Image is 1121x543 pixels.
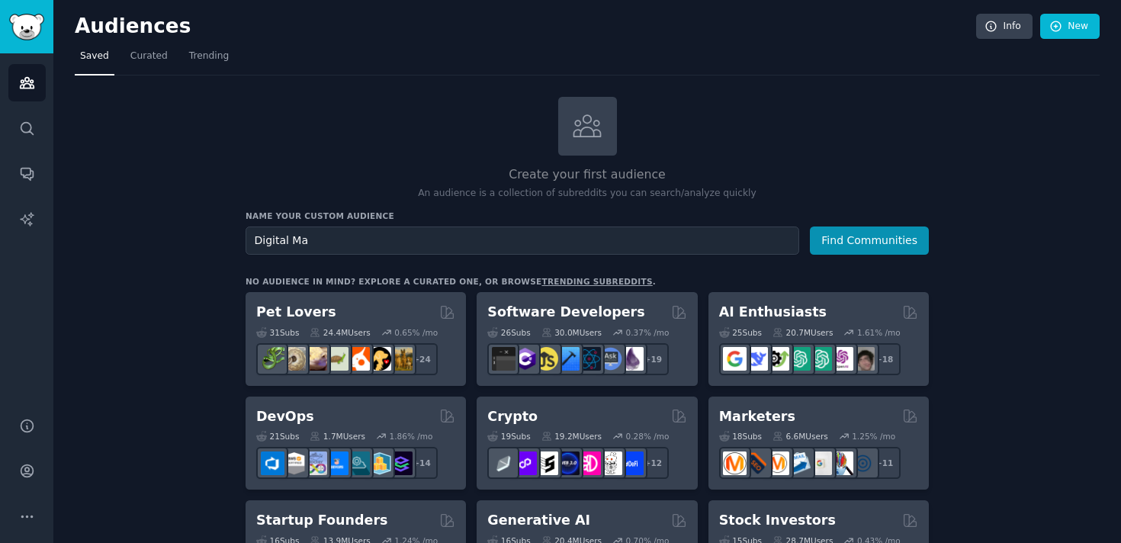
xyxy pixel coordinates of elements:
[535,347,558,371] img: learnjavascript
[246,227,799,255] input: Pick a short name, like "Digital Marketers" or "Movie-Goers"
[487,407,538,426] h2: Crypto
[766,451,789,475] img: AskMarketing
[719,431,762,442] div: 18 Sub s
[487,327,530,338] div: 26 Sub s
[513,347,537,371] img: csharp
[744,347,768,371] img: DeepSeek
[599,347,622,371] img: AskComputerScience
[406,343,438,375] div: + 24
[304,451,327,475] img: Docker_DevOps
[513,451,537,475] img: 0xPolygon
[325,451,349,475] img: DevOpsLinks
[626,431,670,442] div: 0.28 % /mo
[310,431,365,442] div: 1.7M Users
[577,347,601,371] img: reactnative
[282,347,306,371] img: ballpython
[577,451,601,475] img: defiblockchain
[189,50,229,63] span: Trending
[246,210,929,221] h3: Name your custom audience
[346,451,370,475] img: platformengineering
[851,347,875,371] img: ArtificalIntelligence
[556,451,580,475] img: web3
[1040,14,1100,40] a: New
[256,327,299,338] div: 31 Sub s
[487,511,590,530] h2: Generative AI
[787,347,811,371] img: chatgpt_promptDesign
[325,347,349,371] img: turtle
[541,431,602,442] div: 19.2M Users
[869,447,901,479] div: + 11
[346,347,370,371] img: cockatiel
[787,451,811,475] img: Emailmarketing
[808,451,832,475] img: googleads
[487,431,530,442] div: 19 Sub s
[620,451,644,475] img: defi_
[852,431,895,442] div: 1.25 % /mo
[719,327,762,338] div: 25 Sub s
[492,451,516,475] img: ethfinance
[637,447,669,479] div: + 12
[723,451,747,475] img: content_marketing
[626,327,670,338] div: 0.37 % /mo
[766,347,789,371] img: AItoolsCatalog
[620,347,644,371] img: elixir
[857,327,901,338] div: 1.61 % /mo
[599,451,622,475] img: CryptoNews
[492,347,516,371] img: software
[851,451,875,475] img: OnlineMarketing
[719,303,827,322] h2: AI Enthusiasts
[368,451,391,475] img: aws_cdk
[976,14,1033,40] a: Info
[390,431,433,442] div: 1.86 % /mo
[772,431,828,442] div: 6.6M Users
[810,227,929,255] button: Find Communities
[808,347,832,371] img: chatgpt_prompts_
[125,44,173,76] a: Curated
[130,50,168,63] span: Curated
[282,451,306,475] img: AWS_Certified_Experts
[261,451,284,475] img: azuredevops
[75,44,114,76] a: Saved
[637,343,669,375] div: + 19
[394,327,438,338] div: 0.65 % /mo
[246,165,929,185] h2: Create your first audience
[9,14,44,40] img: GummySearch logo
[184,44,234,76] a: Trending
[256,407,314,426] h2: DevOps
[80,50,109,63] span: Saved
[368,347,391,371] img: PetAdvice
[261,347,284,371] img: herpetology
[535,451,558,475] img: ethstaker
[541,277,652,286] a: trending subreddits
[556,347,580,371] img: iOSProgramming
[389,347,413,371] img: dogbreed
[830,451,853,475] img: MarketingResearch
[487,303,644,322] h2: Software Developers
[256,303,336,322] h2: Pet Lovers
[744,451,768,475] img: bigseo
[389,451,413,475] img: PlatformEngineers
[723,347,747,371] img: GoogleGeminiAI
[256,431,299,442] div: 21 Sub s
[719,407,795,426] h2: Marketers
[246,187,929,201] p: An audience is a collection of subreddits you can search/analyze quickly
[75,14,976,39] h2: Audiences
[830,347,853,371] img: OpenAIDev
[406,447,438,479] div: + 14
[869,343,901,375] div: + 18
[304,347,327,371] img: leopardgeckos
[541,327,602,338] div: 30.0M Users
[772,327,833,338] div: 20.7M Users
[246,276,656,287] div: No audience in mind? Explore a curated one, or browse .
[310,327,370,338] div: 24.4M Users
[256,511,387,530] h2: Startup Founders
[719,511,836,530] h2: Stock Investors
